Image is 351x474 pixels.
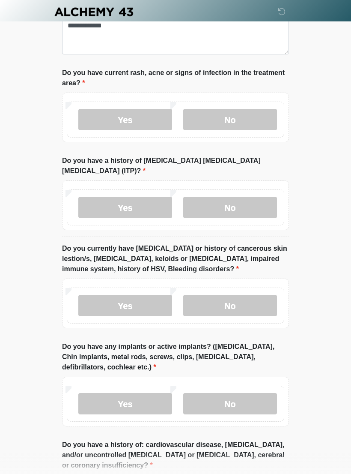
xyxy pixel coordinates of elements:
label: Do you have a history of: cardiovascular disease, [MEDICAL_DATA], and/or uncontrolled [MEDICAL_DA... [62,440,289,471]
label: Do you have a history of [MEDICAL_DATA] [MEDICAL_DATA] [MEDICAL_DATA] (ITP)? [62,156,289,176]
label: No [183,197,277,218]
label: Do you have any implants or active implants? ([MEDICAL_DATA], Chin implants, metal rods, screws, ... [62,342,289,372]
label: Yes [78,197,172,218]
label: Do you currently have [MEDICAL_DATA] or history of cancerous skin lestion/s, [MEDICAL_DATA], kelo... [62,243,289,274]
label: Do you have current rash, acne or signs of infection in the treatment area? [62,68,289,88]
label: No [183,393,277,414]
label: No [183,109,277,130]
label: No [183,295,277,316]
img: Alchemy 43 Logo [54,6,134,17]
label: Yes [78,393,172,414]
label: Yes [78,295,172,316]
label: Yes [78,109,172,130]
